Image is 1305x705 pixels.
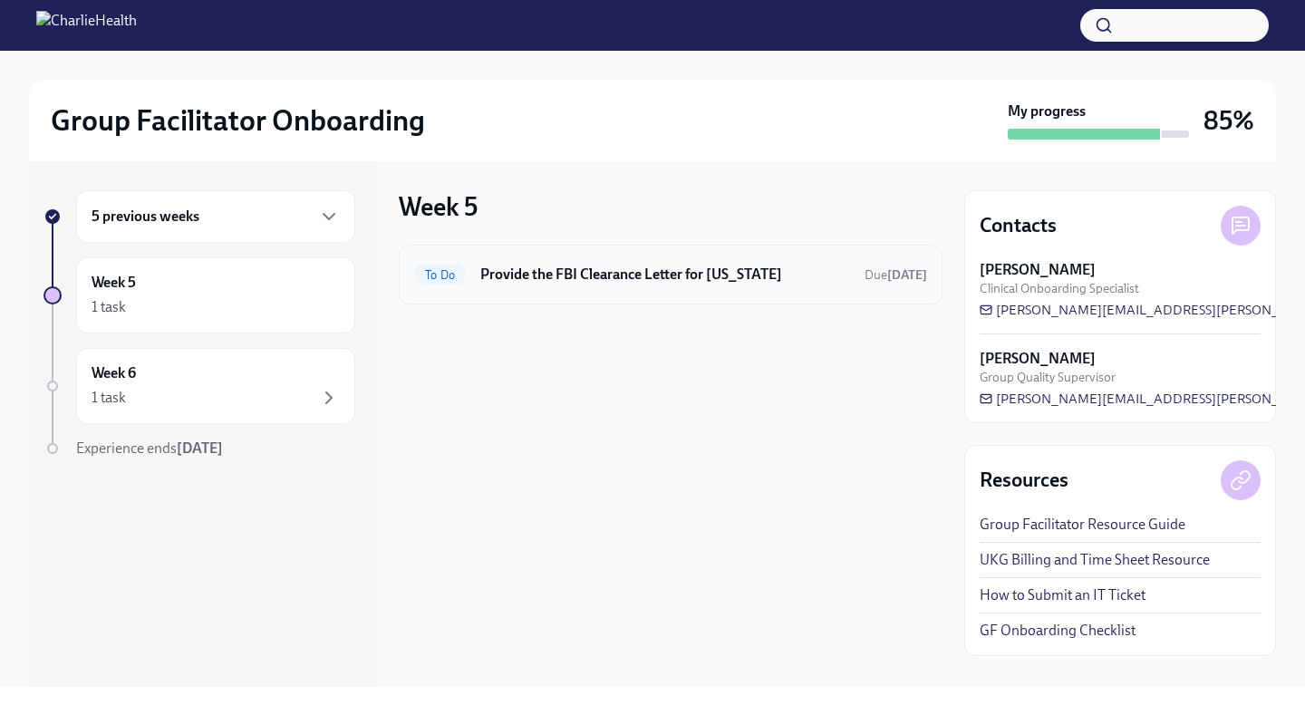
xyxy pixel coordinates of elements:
strong: [PERSON_NAME] [980,349,1096,369]
strong: [DATE] [177,439,223,457]
strong: [PERSON_NAME] [980,260,1096,280]
span: Group Quality Supervisor [980,369,1116,386]
a: Group Facilitator Resource Guide [980,515,1185,535]
h6: Provide the FBI Clearance Letter for [US_STATE] [480,265,850,285]
span: Clinical Onboarding Specialist [980,280,1139,297]
a: GF Onboarding Checklist [980,621,1136,641]
h6: Week 5 [92,273,136,293]
strong: [DATE] [887,267,927,283]
span: Experience ends [76,439,223,457]
img: CharlieHealth [36,11,137,40]
a: UKG Billing and Time Sheet Resource [980,550,1210,570]
span: September 16th, 2025 10:00 [865,266,927,284]
h6: Week 6 [92,363,136,383]
a: Week 61 task [43,348,355,424]
strong: My progress [1008,101,1086,121]
span: To Do [414,268,466,282]
a: Week 51 task [43,257,355,333]
h3: 85% [1203,104,1254,137]
div: 1 task [92,388,126,408]
a: How to Submit an IT Ticket [980,585,1145,605]
div: 5 previous weeks [76,190,355,243]
h2: Group Facilitator Onboarding [51,102,425,139]
h6: 5 previous weeks [92,207,199,227]
h4: Resources [980,467,1068,494]
a: To DoProvide the FBI Clearance Letter for [US_STATE]Due[DATE] [414,260,927,289]
h4: Contacts [980,212,1057,239]
span: Due [865,267,927,283]
h3: Week 5 [399,190,478,223]
div: 1 task [92,297,126,317]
